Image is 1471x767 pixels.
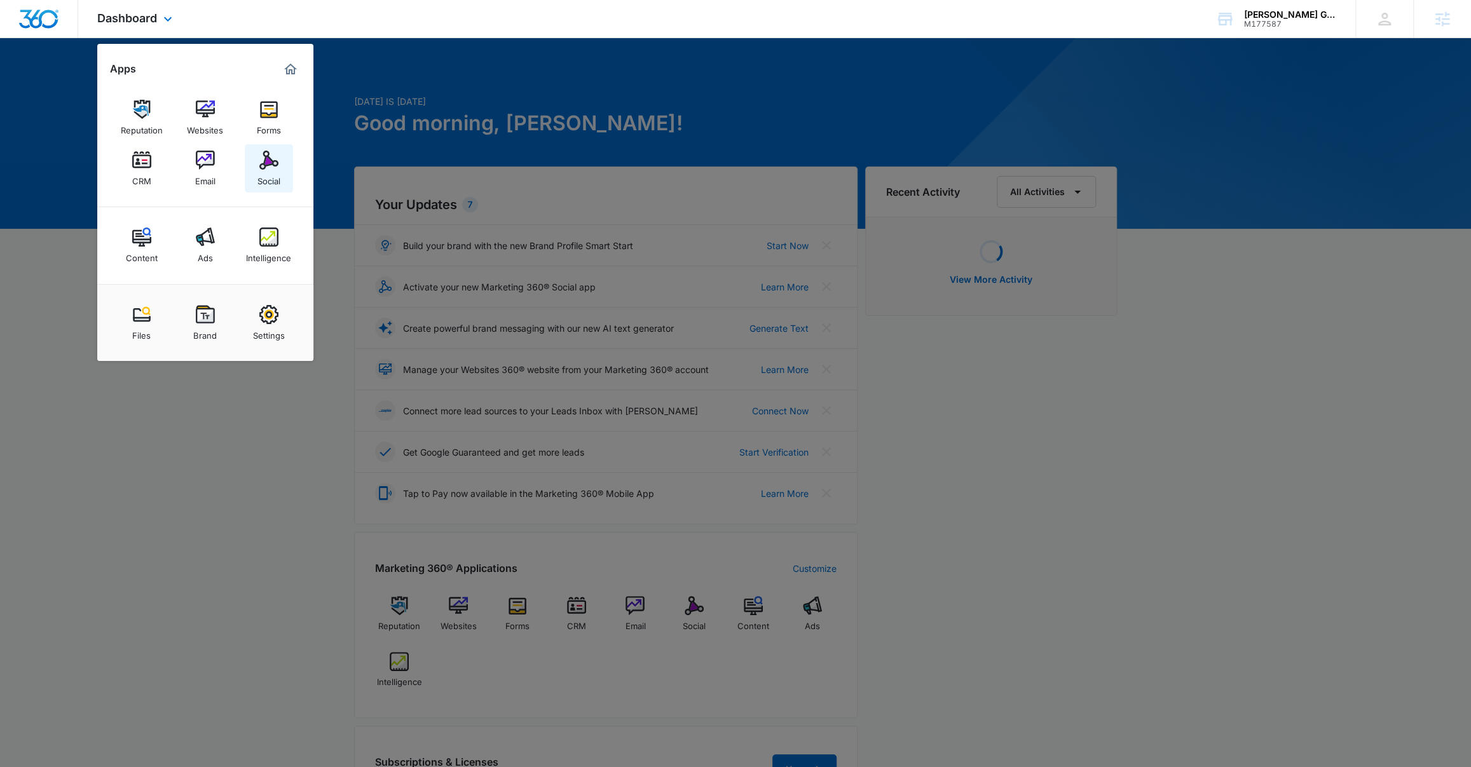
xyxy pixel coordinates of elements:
[195,170,216,186] div: Email
[181,93,229,142] a: Websites
[181,221,229,269] a: Ads
[132,170,151,186] div: CRM
[257,119,281,135] div: Forms
[1244,10,1337,20] div: account name
[118,93,166,142] a: Reputation
[257,170,280,186] div: Social
[181,144,229,193] a: Email
[246,247,291,263] div: Intelligence
[181,299,229,347] a: Brand
[97,11,157,25] span: Dashboard
[245,144,293,193] a: Social
[187,119,223,135] div: Websites
[118,144,166,193] a: CRM
[121,119,163,135] div: Reputation
[198,247,213,263] div: Ads
[118,299,166,347] a: Files
[132,324,151,341] div: Files
[110,63,136,75] h2: Apps
[118,221,166,269] a: Content
[126,247,158,263] div: Content
[1244,20,1337,29] div: account id
[280,59,301,79] a: Marketing 360® Dashboard
[245,299,293,347] a: Settings
[253,324,285,341] div: Settings
[245,93,293,142] a: Forms
[193,324,217,341] div: Brand
[245,221,293,269] a: Intelligence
